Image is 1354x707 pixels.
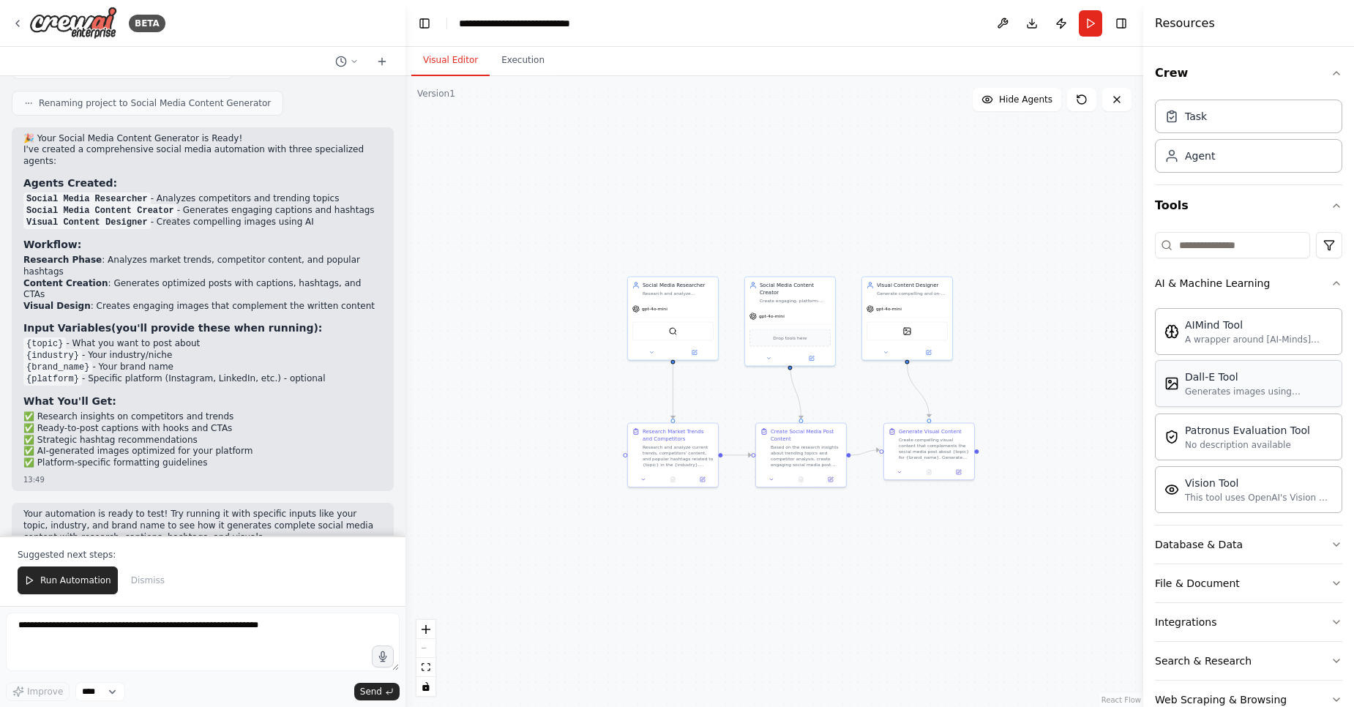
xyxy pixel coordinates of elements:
g: Edge from d6e944f2-7b21-40b9-9fbe-9f0f36b9c191 to 1ccebb5a-5c8c-49c0-964e-ac0e065ce443 [850,446,879,459]
div: Generates images using OpenAI's Dall-E model. [1185,386,1333,397]
li: - What you want to post about [23,338,382,350]
p: I've created a comprehensive social media automation with three specialized agents: [23,144,382,167]
div: Vision Tool [1185,476,1333,490]
button: Click to speak your automation idea [372,646,394,667]
div: File & Document [1155,576,1240,591]
button: Switch to previous chat [329,53,364,70]
img: PatronusEvalTool [1164,430,1179,444]
div: Create engaging, platform-optimized social media posts about {topic} with compelling captions, st... [760,298,831,304]
button: Crew [1155,53,1342,94]
strong: Agents Created: [23,177,117,189]
li: : Creates engaging images that complement the written content [23,301,382,313]
button: Open in side panel [818,475,843,484]
div: React Flow controls [416,620,435,696]
li: - Your industry/niche [23,350,382,362]
div: Generate compelling and on-brand visual content for social media posts about {topic}, creating im... [877,291,948,296]
div: Research and analyze competitors' social media content, identify trending topics, hashtags, and e... [643,291,714,296]
button: Hide left sidebar [414,13,435,34]
button: Run Automation [18,566,118,594]
nav: breadcrumb [459,16,611,31]
li: : Generates optimized posts with captions, hashtags, and CTAs [23,278,382,301]
div: Database & Data [1155,537,1243,552]
div: Generate Visual ContentCreate compelling visual content that complements the social media post ab... [883,423,975,481]
div: Create Social Media Post Content [771,428,842,443]
p: ✅ Research insights on competitors and trends ✅ Ready-to-post captions with hooks and CTAs ✅ Stra... [23,411,382,468]
div: Generate Visual Content [899,428,962,435]
span: Run Automation [40,575,111,586]
div: Agent [1185,149,1215,163]
h4: Resources [1155,15,1215,32]
button: Open in side panel [908,348,949,357]
div: Search & Research [1155,654,1252,668]
span: gpt-4o-mini [876,306,902,312]
div: BETA [129,15,165,32]
div: No description available [1185,439,1310,451]
button: No output available [785,475,816,484]
span: Send [360,686,382,697]
div: AI & Machine Learning [1155,276,1270,291]
p: Your automation is ready to test! Try running it with specific inputs like your topic, industry, ... [23,509,382,543]
li: : Analyzes market trends, competitor content, and popular hashtags [23,255,382,277]
button: Improve [6,682,70,701]
button: Open in side panel [790,354,832,363]
div: Create Social Media Post ContentBased on the research insights about trending topics and competit... [755,423,847,488]
span: Drop tools here [773,334,807,342]
g: Edge from 5ee6aee4-551a-4a3e-8a1f-a86eae4ae110 to 6357a2d3-5a3a-4871-bde6-ca5ada4d00af [669,364,676,419]
button: Visual Editor [411,45,490,76]
button: Execution [490,45,556,76]
div: Social Media Content Creator [760,282,831,296]
h3: (you'll provide these when running): [23,321,382,335]
img: SerperDevTool [668,327,677,336]
p: Suggested next steps: [18,549,388,561]
li: - Specific platform (Instagram, LinkedIn, etc.) - optional [23,373,382,385]
div: Create compelling visual content that complements the social media post about {topic} for {brand_... [899,437,970,460]
img: DallETool [902,327,911,336]
button: Database & Data [1155,525,1342,564]
div: Research Market Trends and Competitors [643,428,714,443]
strong: Input Variables [23,322,111,334]
button: Open in side panel [673,348,715,357]
button: Send [354,683,400,700]
button: No output available [913,468,944,476]
div: Social Media ResearcherResearch and analyze competitors' social media content, identify trending ... [627,277,719,361]
button: Search & Research [1155,642,1342,680]
strong: Content Creation [23,278,108,288]
img: VisionTool [1164,482,1179,497]
button: Dismiss [124,566,172,594]
span: Renaming project to Social Media Content Generator [39,97,271,109]
g: Edge from 6357a2d3-5a3a-4871-bde6-ca5ada4d00af to d6e944f2-7b21-40b9-9fbe-9f0f36b9c191 [722,452,751,459]
div: Social Media Researcher [643,282,714,289]
img: Logo [29,7,117,40]
li: - Generates engaging captions and hashtags [23,205,382,217]
g: Edge from 78064031-8c71-4155-919a-a6025213e895 to d6e944f2-7b21-40b9-9fbe-9f0f36b9c191 [786,363,804,419]
button: Open in side panel [946,468,971,476]
div: Integrations [1155,615,1216,629]
div: Web Scraping & Browsing [1155,692,1287,707]
code: {brand_name} [23,361,92,374]
img: DallETool [1164,376,1179,391]
code: {platform} [23,373,82,386]
div: Task [1185,109,1207,124]
button: Integrations [1155,603,1342,641]
div: Crew [1155,94,1342,184]
code: {topic} [23,337,66,351]
div: Social Media Content CreatorCreate engaging, platform-optimized social media posts about {topic} ... [744,277,836,367]
span: gpt-4o-mini [642,306,667,312]
img: AIMindTool [1164,324,1179,339]
button: Open in side panel [690,475,715,484]
span: Hide Agents [999,94,1052,105]
button: Hide right sidebar [1111,13,1132,34]
strong: Workflow: [23,239,81,250]
div: Visual Content DesignerGenerate compelling and on-brand visual content for social media posts abo... [861,277,953,361]
code: Social Media Researcher [23,192,151,206]
button: No output available [657,475,688,484]
div: This tool uses OpenAI's Vision API to describe the contents of an image. [1185,492,1333,504]
button: zoom in [416,620,435,639]
div: Dall-E Tool [1185,370,1333,384]
strong: Research Phase [23,255,102,265]
strong: Visual Design [23,301,91,311]
button: File & Document [1155,564,1342,602]
span: Dismiss [131,575,165,586]
div: Research and analyze current trends, competitors' content, and popular hashtags related to {topic... [643,444,714,468]
button: toggle interactivity [416,677,435,696]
